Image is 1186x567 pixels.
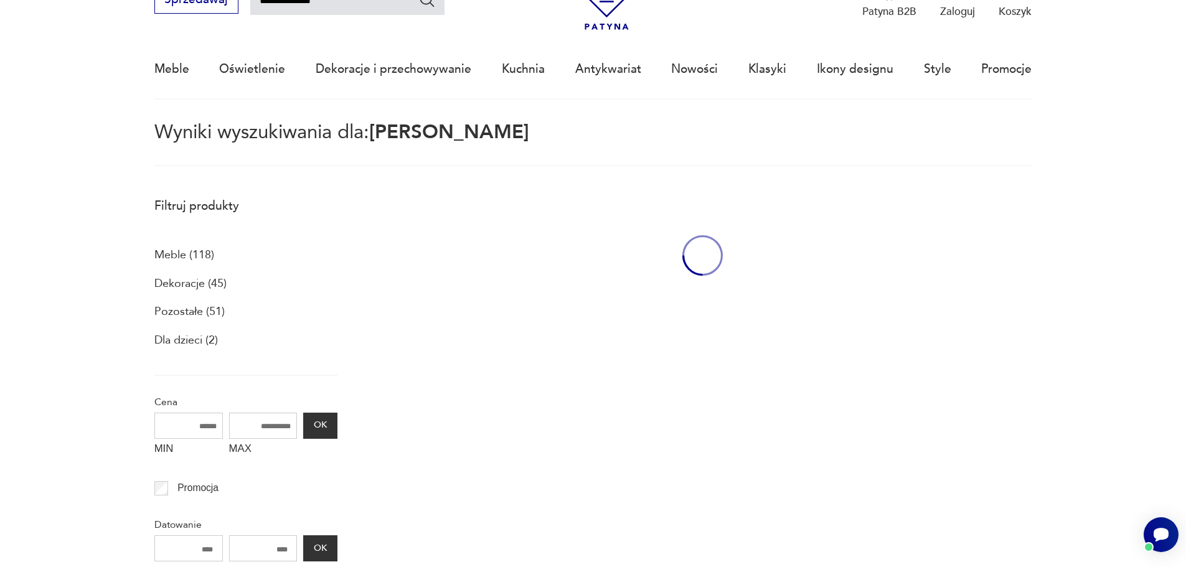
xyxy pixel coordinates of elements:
[154,273,227,294] a: Dekoracje (45)
[154,245,214,266] a: Meble (118)
[303,413,337,439] button: OK
[154,198,337,214] p: Filtruj produkty
[154,517,337,533] p: Datowanie
[748,40,786,98] a: Klasyki
[316,40,471,98] a: Dekoracje i przechowywanie
[575,40,641,98] a: Antykwariat
[502,40,545,98] a: Kuchnia
[1144,517,1179,552] iframe: Smartsupp widget button
[303,535,337,561] button: OK
[154,439,223,462] label: MIN
[682,190,723,321] div: oval-loading
[219,40,285,98] a: Oświetlenie
[154,123,1032,166] p: Wyniki wyszukiwania dla:
[154,330,218,351] a: Dla dzieci (2)
[154,301,225,322] a: Pozostałe (51)
[671,40,718,98] a: Nowości
[924,40,951,98] a: Style
[999,4,1032,19] p: Koszyk
[154,40,189,98] a: Meble
[940,4,975,19] p: Zaloguj
[154,394,337,410] p: Cena
[862,4,916,19] p: Patyna B2B
[229,439,298,462] label: MAX
[981,40,1032,98] a: Promocje
[817,40,893,98] a: Ikony designu
[369,119,529,145] span: [PERSON_NAME]
[177,480,219,496] p: Promocja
